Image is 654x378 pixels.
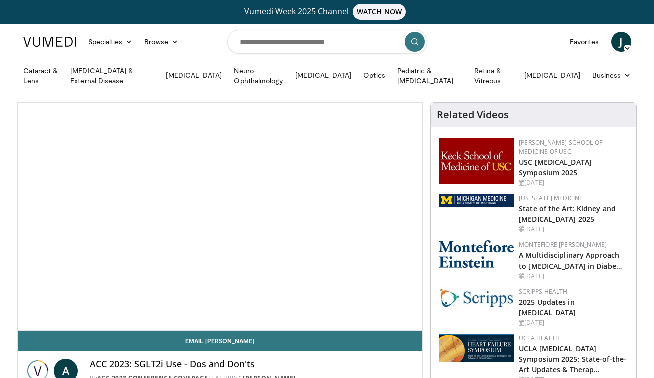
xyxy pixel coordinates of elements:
a: Email [PERSON_NAME] [18,331,423,351]
img: b0142b4c-93a1-4b58-8f91-5265c282693c.png.150x105_q85_autocrop_double_scale_upscale_version-0.2.png [439,240,514,268]
a: State of the Art: Kidney and [MEDICAL_DATA] 2025 [519,204,616,224]
a: UCLA Health [519,334,560,342]
h4: Related Videos [437,109,509,121]
img: VuMedi Logo [23,37,76,47]
img: 7b941f1f-d101-407a-8bfa-07bd47db01ba.png.150x105_q85_autocrop_double_scale_upscale_version-0.2.jpg [439,138,514,184]
a: Optics [357,65,391,85]
h4: ACC 2023: SGLT2i Use - Dos and Don'ts [90,359,415,370]
a: Cataract & Lens [17,66,65,86]
div: [DATE] [519,225,628,234]
a: [MEDICAL_DATA] [160,65,228,85]
a: [MEDICAL_DATA] [518,65,586,85]
a: Specialties [82,32,139,52]
div: [DATE] [519,272,628,281]
a: Vumedi Week 2025 ChannelWATCH NOW [25,4,630,20]
a: UCLA [MEDICAL_DATA] Symposium 2025: State-of-the-Art Updates & Therap… [519,344,626,374]
video-js: Video Player [18,103,423,331]
a: J [611,32,631,52]
a: USC [MEDICAL_DATA] Symposium 2025 [519,157,592,177]
img: 0682476d-9aca-4ba2-9755-3b180e8401f5.png.150x105_q85_autocrop_double_scale_upscale_version-0.2.png [439,334,514,362]
a: Neuro-Ophthalmology [228,66,289,86]
a: [PERSON_NAME] School of Medicine of USC [519,138,602,156]
div: [DATE] [519,178,628,187]
a: [MEDICAL_DATA] [289,65,357,85]
a: Browse [138,32,184,52]
img: c9f2b0b7-b02a-4276-a72a-b0cbb4230bc1.jpg.150x105_q85_autocrop_double_scale_upscale_version-0.2.jpg [439,287,514,308]
a: [US_STATE] Medicine [519,194,583,202]
a: A Multidisciplinary Approach to [MEDICAL_DATA] in Diabe… [519,250,622,270]
a: Business [586,65,637,85]
input: Search topics, interventions [227,30,427,54]
a: Favorites [564,32,605,52]
a: Scripps Health [519,287,567,296]
a: 2025 Updates in [MEDICAL_DATA] [519,297,576,317]
div: [DATE] [519,318,628,327]
a: Retina & Vitreous [468,66,518,86]
img: 5ed80e7a-0811-4ad9-9c3a-04de684f05f4.png.150x105_q85_autocrop_double_scale_upscale_version-0.2.png [439,194,514,207]
span: WATCH NOW [353,4,406,20]
a: Montefiore [PERSON_NAME] [519,240,607,249]
a: [MEDICAL_DATA] & External Disease [64,66,160,86]
a: Pediatric & [MEDICAL_DATA] [391,66,468,86]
